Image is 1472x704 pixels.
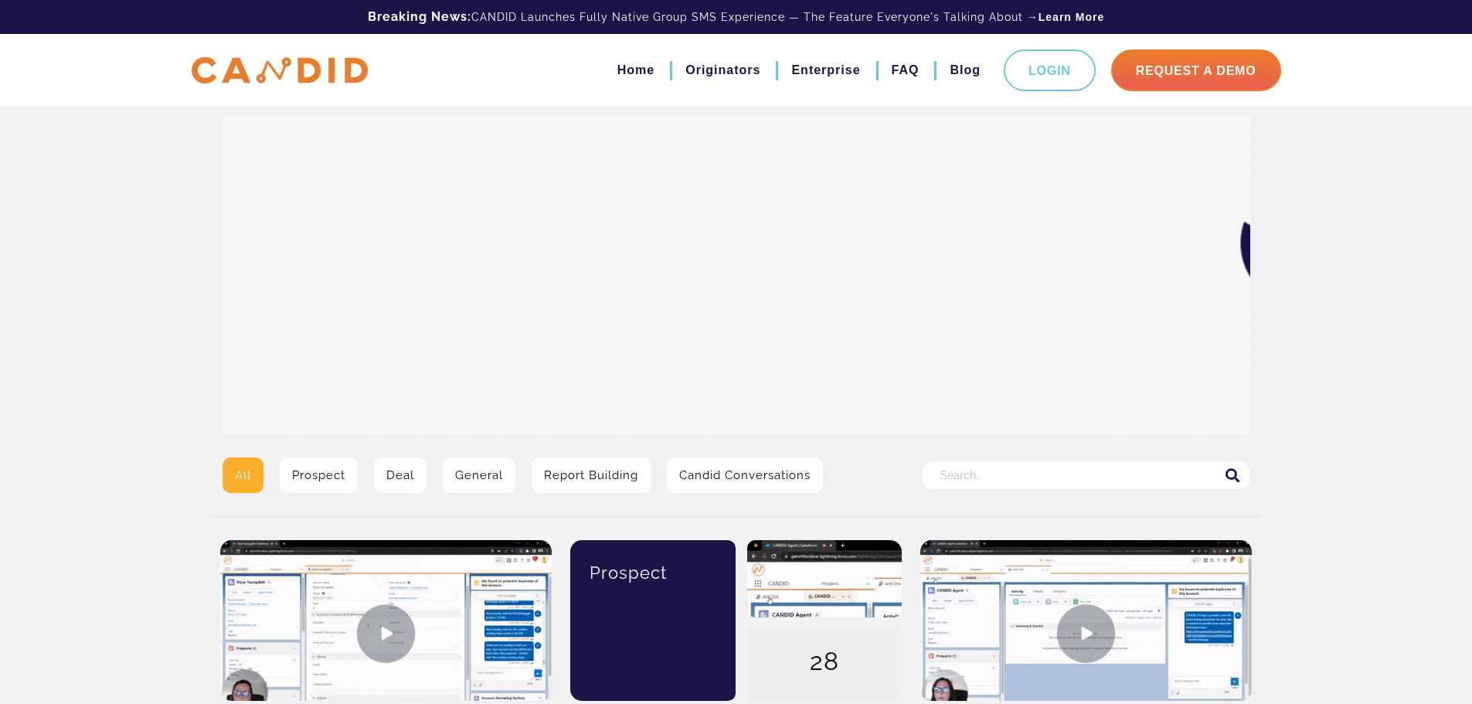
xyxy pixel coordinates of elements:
[667,457,823,493] a: Candid Conversations
[1111,49,1281,91] a: Request A Demo
[1004,49,1096,91] a: Login
[532,457,651,493] a: Report Building
[1039,9,1104,25] a: Learn More
[280,457,358,493] a: Prospect
[950,57,981,83] a: Blog
[747,625,902,702] div: 28
[374,457,427,493] a: Deal
[223,457,263,493] a: All
[582,540,725,605] div: Prospect
[791,57,860,83] a: Enterprise
[685,57,760,83] a: Originators
[192,57,368,84] img: CANDID APP
[892,57,920,83] a: FAQ
[223,116,1250,434] img: Video Library Hero
[617,57,654,83] a: Home
[368,9,471,24] b: Breaking News:
[443,457,515,493] a: General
